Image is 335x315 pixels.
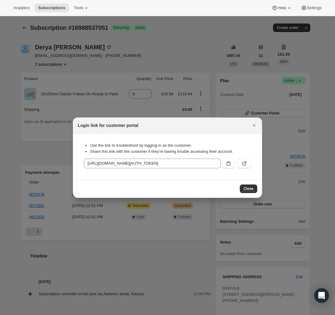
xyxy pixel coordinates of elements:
[278,5,286,10] span: Help
[314,288,329,303] div: Open Intercom Messenger
[250,121,258,130] button: Close
[243,186,254,191] span: Close
[78,122,138,128] h2: Login link for customer portal
[90,142,251,149] li: Use the link to troubleshoot by logging in as the customer.
[90,149,251,155] li: Share this link with the customer if they’re having trouble accessing their account.
[34,4,69,12] button: Subscriptions
[268,4,296,12] button: Help
[10,4,33,12] button: Analytics
[38,5,65,10] span: Subscriptions
[307,5,322,10] span: Settings
[74,5,83,10] span: Tools
[297,4,325,12] button: Settings
[240,184,257,193] button: Close
[70,4,93,12] button: Tools
[13,5,30,10] span: Analytics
